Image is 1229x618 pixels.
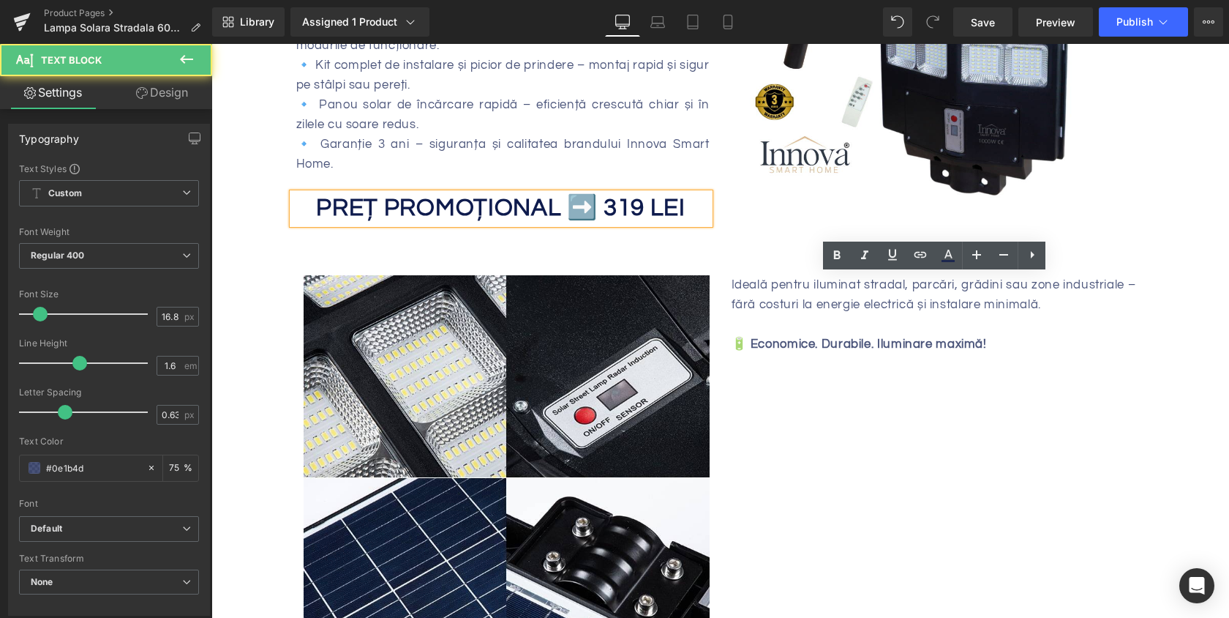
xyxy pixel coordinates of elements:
div: % [163,455,198,481]
div: Open Intercom Messenger [1179,568,1214,603]
button: Publish [1099,7,1188,37]
div: Text Transform [19,554,199,564]
span: Text Block [41,54,102,66]
a: Tablet [675,7,710,37]
input: Color [46,460,140,476]
span: Save [971,15,995,30]
button: More [1194,7,1223,37]
span: Lampa Solara Stradala 600W Innova Smart Home Genesis, senzor miscare si lumina, IP66, telecomanda... [44,22,184,34]
b: Custom [48,187,82,200]
a: New Library [212,7,285,37]
div: Font Size [19,289,199,299]
div: Text Styles [19,163,199,174]
div: Ideală pentru iluminat stradal, parcări, grădini sau zone industriale – fără costuri la energie e... [520,231,926,310]
div: 🔹 Garanție 3 ani – siguranța și calitatea brandului Innova Smart Home. [85,91,498,130]
div: Font Weight [19,227,199,237]
i: Default [31,523,62,535]
a: Design [109,76,215,109]
span: em [184,361,197,371]
div: Typography [19,124,79,145]
strong: 🔋 Economice. Durabile. Iluminare maximă! [520,294,775,307]
a: Product Pages [44,7,212,19]
a: Desktop [605,7,640,37]
span: Publish [1116,16,1153,28]
button: Undo [883,7,912,37]
div: 🔹 Panou solar de încărcare rapidă – eficiență crescută chiar și în zilele cu soare redus. [85,51,498,91]
div: 🔹 Kit complet de instalare și picior de prindere – montaj rapid și sigur pe stâlpi sau pereți. [85,12,498,51]
span: Library [240,15,274,29]
span: px [184,410,197,420]
span: Preview [1036,15,1075,30]
b: None [31,576,53,587]
div: Letter Spacing [19,387,199,398]
span: px [184,312,197,321]
div: Line Height [19,338,199,349]
button: Redo [918,7,947,37]
a: Mobile [710,7,745,37]
a: Laptop [640,7,675,37]
div: Text Color [19,436,199,447]
a: Preview [1018,7,1093,37]
b: Regular 400 [31,250,85,261]
div: Assigned 1 Product [302,15,418,29]
div: Font [19,499,199,509]
strong: PREȚ PROMOȚIONAL ➡️ 319 LEI [105,152,474,176]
